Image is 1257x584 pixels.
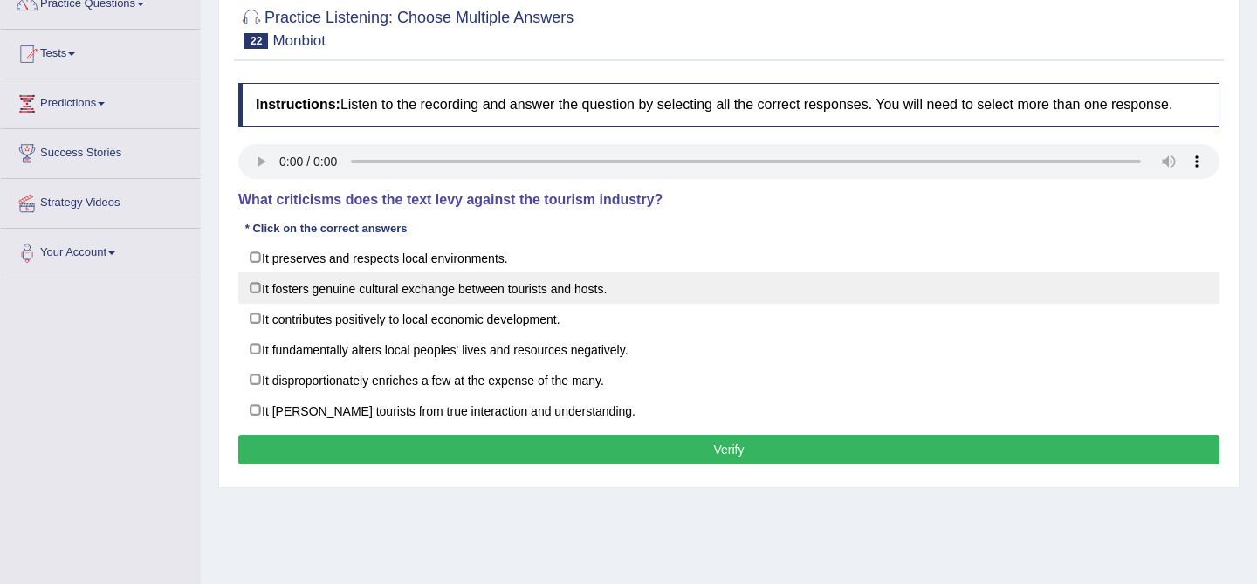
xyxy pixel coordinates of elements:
label: It fundamentally alters local peoples' lives and resources negatively. [238,333,1219,365]
a: Your Account [1,229,200,272]
a: Strategy Videos [1,179,200,223]
label: It [PERSON_NAME] tourists from true interaction and understanding. [238,395,1219,426]
a: Predictions [1,79,200,123]
b: Instructions: [256,97,340,112]
h4: What criticisms does the text levy against the tourism industry? [238,192,1219,208]
label: It contributes positively to local economic development. [238,303,1219,334]
a: Tests [1,30,200,73]
span: 22 [244,33,268,49]
a: Success Stories [1,129,200,173]
button: Verify [238,435,1219,464]
label: It fosters genuine cultural exchange between tourists and hosts. [238,272,1219,304]
h2: Practice Listening: Choose Multiple Answers [238,5,574,49]
label: It preserves and respects local environments. [238,242,1219,273]
label: It disproportionately enriches a few at the expense of the many. [238,364,1219,395]
div: * Click on the correct answers [238,220,414,237]
h4: Listen to the recording and answer the question by selecting all the correct responses. You will ... [238,83,1219,127]
small: Monbiot [272,32,325,49]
